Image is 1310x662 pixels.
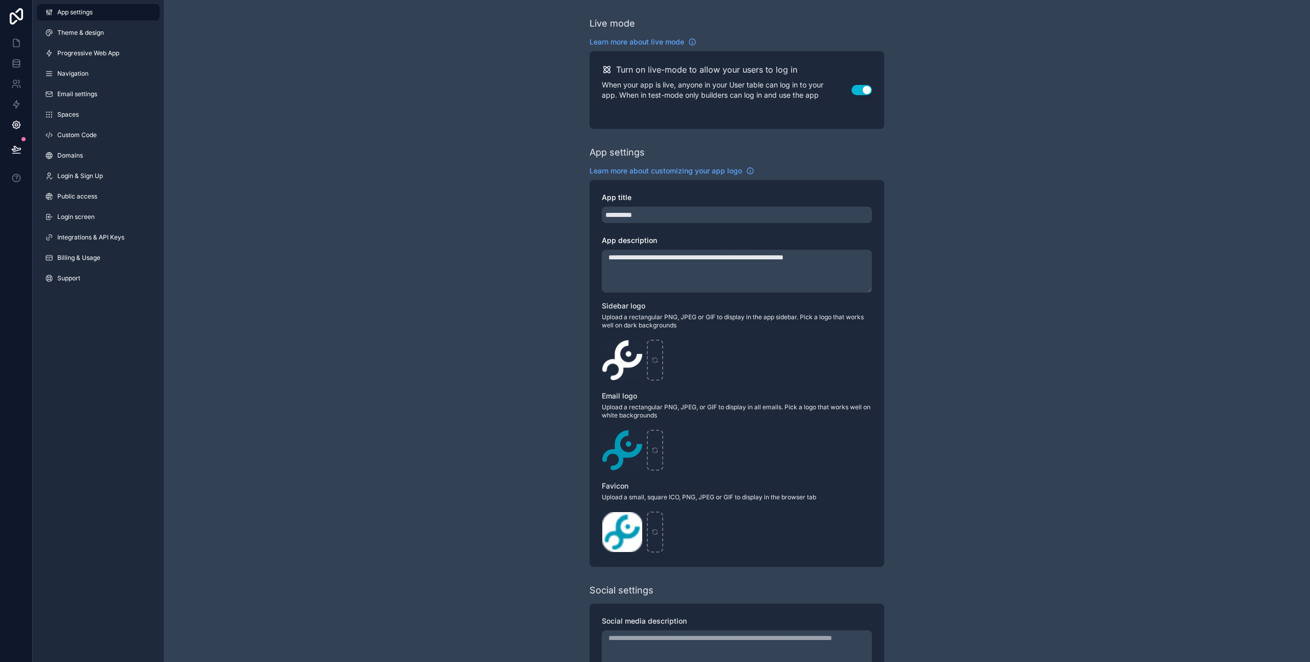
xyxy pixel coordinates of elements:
[37,4,160,20] a: App settings
[589,166,754,176] a: Learn more about customizing your app logo
[602,236,657,245] span: App description
[57,29,104,37] span: Theme & design
[589,145,645,160] div: App settings
[589,166,742,176] span: Learn more about customizing your app logo
[602,313,872,329] span: Upload a rectangular PNG, JPEG or GIF to display in the app sidebar. Pick a logo that works well ...
[602,493,872,501] span: Upload a small, square ICO, PNG, JPEG or GIF to display in the browser tab
[57,274,80,282] span: Support
[57,8,93,16] span: App settings
[589,16,635,31] div: Live mode
[602,481,628,490] span: Favicon
[37,65,160,82] a: Navigation
[57,254,100,262] span: Billing & Usage
[37,106,160,123] a: Spaces
[602,80,851,100] p: When your app is live, anyone in your User table can log in to your app. When in test-mode only b...
[37,25,160,41] a: Theme & design
[602,301,645,310] span: Sidebar logo
[589,583,653,598] div: Social settings
[37,168,160,184] a: Login & Sign Up
[37,45,160,61] a: Progressive Web App
[37,86,160,102] a: Email settings
[37,250,160,266] a: Billing & Usage
[57,49,119,57] span: Progressive Web App
[37,127,160,143] a: Custom Code
[37,209,160,225] a: Login screen
[57,151,83,160] span: Domains
[37,188,160,205] a: Public access
[57,90,97,98] span: Email settings
[602,391,637,400] span: Email logo
[57,233,124,241] span: Integrations & API Keys
[602,403,872,420] span: Upload a rectangular PNG, JPEG, or GIF to display in all emails. Pick a logo that works well on w...
[37,270,160,286] a: Support
[616,63,797,76] h2: Turn on live-mode to allow your users to log in
[37,147,160,164] a: Domains
[57,172,103,180] span: Login & Sign Up
[602,616,687,625] span: Social media description
[57,111,79,119] span: Spaces
[37,229,160,246] a: Integrations & API Keys
[57,70,89,78] span: Navigation
[57,131,97,139] span: Custom Code
[57,213,95,221] span: Login screen
[57,192,97,201] span: Public access
[602,193,631,202] span: App title
[589,37,684,47] span: Learn more about live mode
[589,37,696,47] a: Learn more about live mode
